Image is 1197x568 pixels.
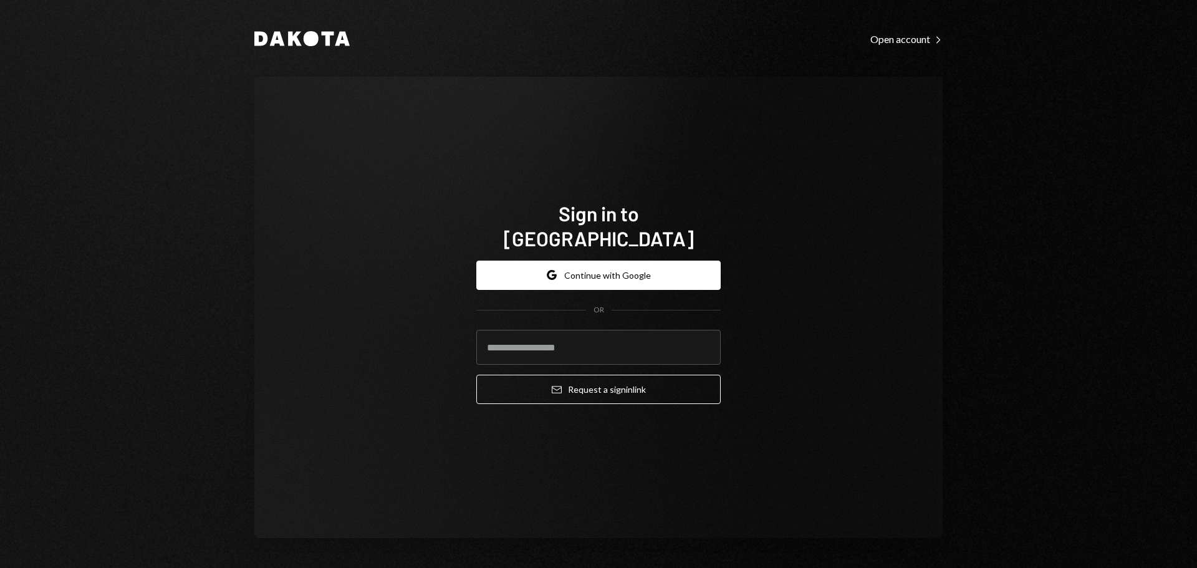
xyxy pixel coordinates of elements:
[594,305,604,315] div: OR
[476,261,721,290] button: Continue with Google
[476,375,721,404] button: Request a signinlink
[870,32,943,46] a: Open account
[870,33,943,46] div: Open account
[476,201,721,251] h1: Sign in to [GEOGRAPHIC_DATA]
